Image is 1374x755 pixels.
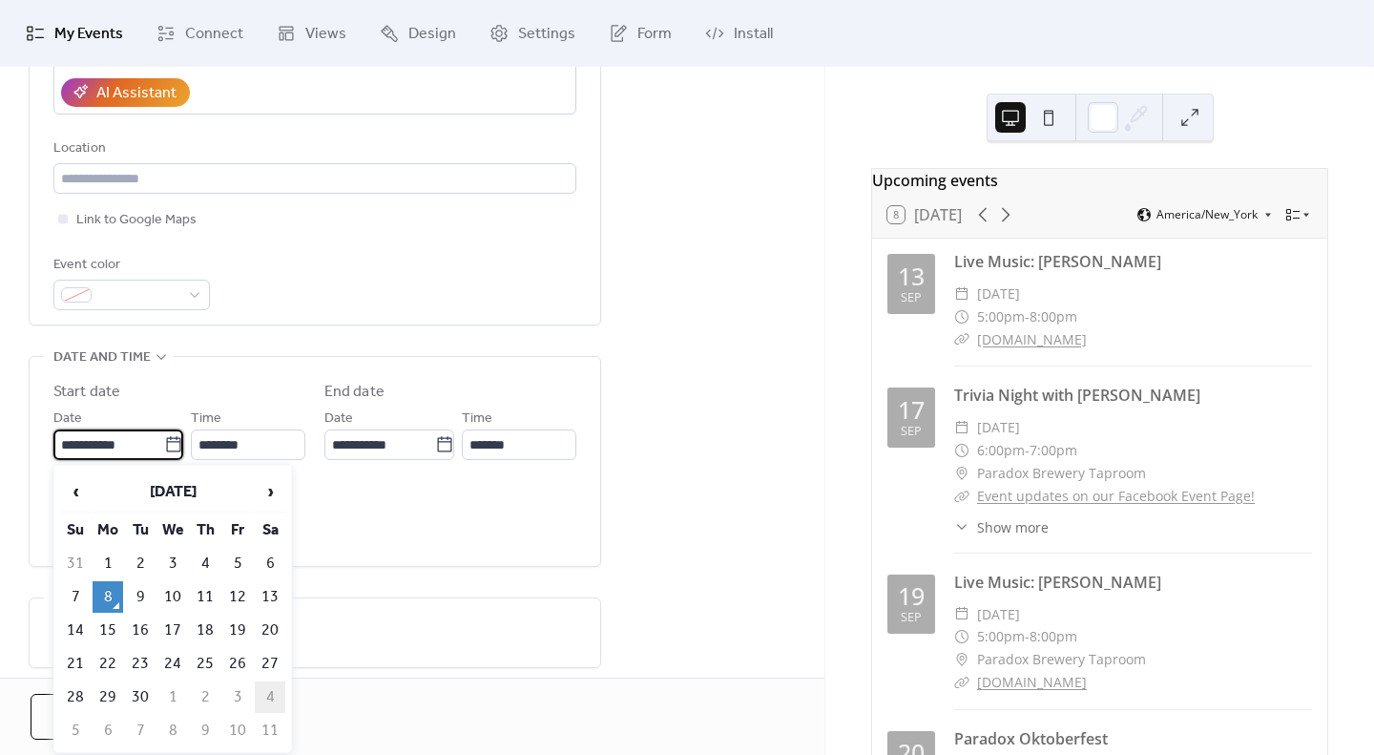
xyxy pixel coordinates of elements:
div: 13 [898,264,925,288]
div: ​ [954,648,969,671]
th: Tu [125,514,156,546]
td: 10 [157,581,188,613]
a: Settings [475,8,590,59]
span: Paradox Brewery Taproom [977,648,1146,671]
td: 22 [93,648,123,680]
td: 8 [157,715,188,746]
span: Time [462,408,492,430]
td: 11 [190,581,220,613]
td: 24 [157,648,188,680]
a: Connect [142,8,258,59]
div: ​ [954,603,969,626]
a: Design [365,8,470,59]
th: [DATE] [93,472,253,513]
td: 1 [157,682,188,713]
span: Date [324,408,353,430]
td: 15 [93,615,123,646]
span: Show more [977,517,1049,537]
td: 30 [125,682,156,713]
span: 5:00pm [977,305,1025,328]
td: 18 [190,615,220,646]
span: Paradox Brewery Taproom [977,462,1146,485]
div: End date [324,381,385,404]
div: Event color [53,254,206,277]
td: 4 [190,548,220,579]
span: 7:00pm [1030,439,1077,462]
button: Cancel [31,694,156,740]
div: ​ [954,439,969,462]
span: Views [305,23,346,46]
a: Trivia Night with [PERSON_NAME] [954,385,1200,406]
td: 27 [255,648,285,680]
div: Location [53,137,572,160]
td: 5 [222,548,253,579]
div: Sep [901,292,922,304]
td: 16 [125,615,156,646]
div: Upcoming events [872,169,1327,192]
a: [DOMAIN_NAME] [977,673,1087,691]
span: Install [734,23,773,46]
button: ​Show more [954,517,1049,537]
th: Fr [222,514,253,546]
span: 8:00pm [1030,305,1077,328]
div: ​ [954,305,969,328]
th: We [157,514,188,546]
span: Date and time [53,346,151,369]
span: 8:00pm [1030,625,1077,648]
td: 1 [93,548,123,579]
a: [DOMAIN_NAME] [977,330,1087,348]
th: Sa [255,514,285,546]
span: Link to Google Maps [76,209,197,232]
div: Sep [901,426,922,438]
div: 17 [898,398,925,422]
td: 6 [255,548,285,579]
td: 9 [190,715,220,746]
span: › [256,472,284,511]
span: ‹ [61,472,90,511]
div: AI Assistant [96,82,177,105]
div: ​ [954,416,969,439]
span: My Events [54,23,123,46]
span: [DATE] [977,416,1020,439]
a: My Events [11,8,137,59]
a: Live Music: [PERSON_NAME] [954,572,1161,593]
td: 5 [60,715,91,746]
span: Connect [185,23,243,46]
span: America/New_York [1156,209,1258,220]
span: Form [637,23,672,46]
td: 7 [60,581,91,613]
th: Th [190,514,220,546]
a: Views [262,8,361,59]
span: 6:00pm [977,439,1025,462]
th: Su [60,514,91,546]
span: Time [191,408,221,430]
div: ​ [954,283,969,305]
td: 9 [125,581,156,613]
td: 17 [157,615,188,646]
td: 31 [60,548,91,579]
div: ​ [954,517,969,537]
div: ​ [954,625,969,648]
div: Sep [901,612,922,624]
button: AI Assistant [61,78,190,107]
span: [DATE] [977,603,1020,626]
td: 25 [190,648,220,680]
div: Paradox Oktoberfest [954,727,1312,750]
th: Mo [93,514,123,546]
div: ​ [954,328,969,351]
div: Start date [53,381,120,404]
td: 7 [125,715,156,746]
td: 3 [222,682,253,713]
td: 19 [222,615,253,646]
td: 11 [255,715,285,746]
span: Settings [518,23,575,46]
td: 29 [93,682,123,713]
td: 4 [255,682,285,713]
td: 2 [190,682,220,713]
div: ​ [954,671,969,694]
a: Install [691,8,787,59]
td: 26 [222,648,253,680]
span: Date [53,408,82,430]
td: 20 [255,615,285,646]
